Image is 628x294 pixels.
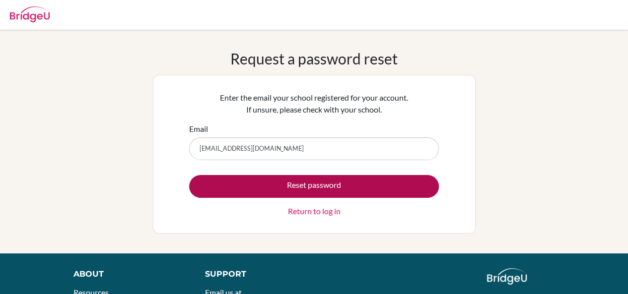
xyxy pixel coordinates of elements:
[230,50,398,67] h1: Request a password reset
[10,6,50,22] img: Bridge-U
[288,205,341,217] a: Return to log in
[189,175,439,198] button: Reset password
[189,92,439,116] p: Enter the email your school registered for your account. If unsure, please check with your school.
[205,268,304,280] div: Support
[73,268,183,280] div: About
[487,268,527,285] img: logo_white@2x-f4f0deed5e89b7ecb1c2cc34c3e3d731f90f0f143d5ea2071677605dd97b5244.png
[189,123,208,135] label: Email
